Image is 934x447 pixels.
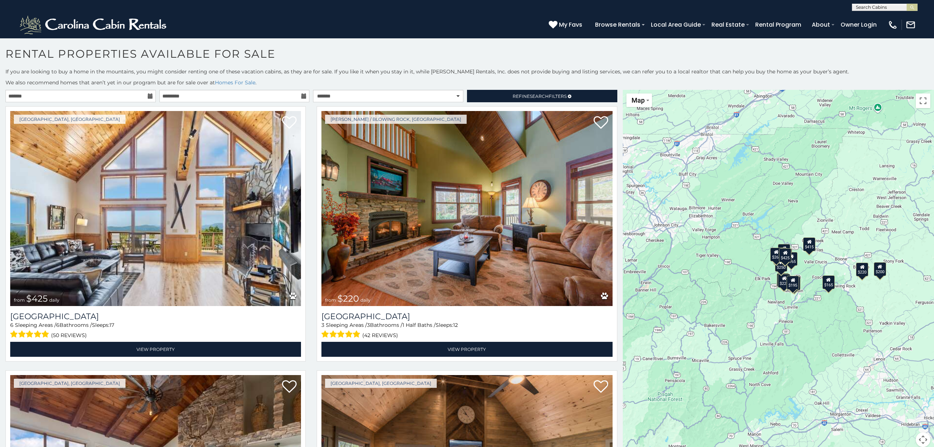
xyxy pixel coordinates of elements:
[321,342,612,357] a: View Property
[549,20,584,30] a: My Favs
[49,297,59,303] span: daily
[559,20,582,29] span: My Favs
[647,18,705,31] a: Local Area Guide
[530,93,549,99] span: Search
[453,322,458,328] span: 12
[10,111,301,306] img: Pinecone Manor
[916,432,930,447] button: Map camera controls
[26,293,48,304] span: $425
[337,293,359,304] span: $220
[282,115,297,131] a: Add to favorites
[513,93,567,99] span: Refine Filters
[321,321,612,340] div: Sleeping Areas / Bathrooms / Sleeps:
[362,331,398,340] span: (42 reviews)
[808,18,834,31] a: About
[14,297,25,303] span: from
[321,111,612,306] img: Summit Creek
[367,322,370,328] span: 3
[10,312,301,321] a: [GEOGRAPHIC_DATA]
[778,274,791,288] div: $225
[787,276,799,290] div: $195
[770,248,783,261] div: $265
[14,115,126,124] a: [GEOGRAPHIC_DATA], [GEOGRAPHIC_DATA]
[888,20,898,30] img: phone-regular-white.png
[626,93,652,107] button: Change map style
[916,93,930,108] button: Toggle fullscreen view
[591,18,644,31] a: Browse Rentals
[18,14,170,36] img: White-1-2.png
[360,297,371,303] span: daily
[594,115,608,131] a: Add to favorites
[109,322,114,328] span: 17
[837,18,880,31] a: Owner Login
[10,321,301,340] div: Sleeping Areas / Bathrooms / Sleeps:
[752,18,805,31] a: Rental Program
[321,322,324,328] span: 3
[215,79,255,86] a: Homes For Sale
[856,263,869,276] div: $220
[803,237,816,251] div: $415
[708,18,748,31] a: Real Estate
[10,111,301,306] a: Pinecone Manor from $425 daily
[874,262,886,276] div: $200
[777,273,789,287] div: $420
[325,297,336,303] span: from
[779,248,792,262] div: $425
[321,312,612,321] h3: Summit Creek
[594,379,608,395] a: Add to favorites
[785,252,798,266] div: $165
[325,115,467,124] a: [PERSON_NAME] / Blowing Rock, [GEOGRAPHIC_DATA]
[10,312,301,321] h3: Pinecone Manor
[51,331,87,340] span: (50 reviews)
[56,322,59,328] span: 6
[321,111,612,306] a: Summit Creek from $220 daily
[632,96,645,104] span: Map
[282,379,297,395] a: Add to favorites
[14,379,126,388] a: [GEOGRAPHIC_DATA], [GEOGRAPHIC_DATA]
[10,342,301,357] a: View Property
[822,275,835,289] div: $165
[775,258,787,272] div: $250
[467,90,617,102] a: RefineSearchFilters
[10,322,13,328] span: 6
[906,20,916,30] img: mail-regular-white.png
[778,244,791,258] div: $135
[325,379,437,388] a: [GEOGRAPHIC_DATA], [GEOGRAPHIC_DATA]
[402,322,436,328] span: 1 Half Baths /
[321,312,612,321] a: [GEOGRAPHIC_DATA]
